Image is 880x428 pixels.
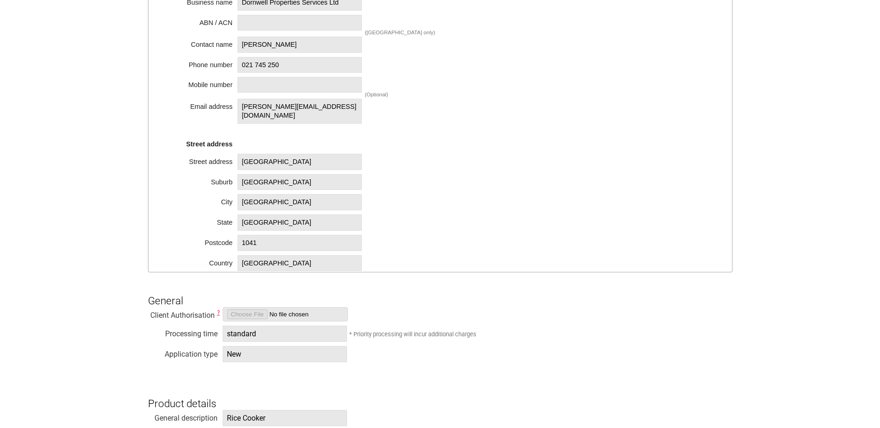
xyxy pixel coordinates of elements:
[238,194,362,210] span: [GEOGRAPHIC_DATA]
[365,30,435,35] div: ([GEOGRAPHIC_DATA] only)
[223,410,347,426] span: Rice Cooker
[163,155,232,164] div: Street address
[148,382,732,409] h3: Product details
[238,99,362,123] span: [PERSON_NAME][EMAIL_ADDRESS][DOMAIN_NAME]
[163,195,232,205] div: City
[238,214,362,231] span: [GEOGRAPHIC_DATA]
[163,216,232,225] div: State
[223,326,347,342] span: standard
[163,38,232,47] div: Contact name
[148,327,218,336] div: Processing time
[349,331,476,338] small: * Priority processing will incur additional charges
[238,154,362,170] span: [GEOGRAPHIC_DATA]
[148,347,218,357] div: Application type
[163,236,232,245] div: Postcode
[163,58,232,68] div: Phone number
[148,411,218,421] div: General description
[365,92,388,97] div: (Optional)
[238,235,362,251] span: 1041
[148,279,732,307] h3: General
[238,57,362,73] span: 021 745 250
[148,308,218,318] div: Client Authorisation
[186,140,232,148] strong: Street address
[238,37,362,53] span: [PERSON_NAME]
[238,174,362,190] span: [GEOGRAPHIC_DATA]
[163,16,232,25] div: ABN / ACN
[163,78,232,88] div: Mobile number
[238,255,362,271] span: [GEOGRAPHIC_DATA]
[163,100,232,109] div: Email address
[163,257,232,266] div: Country
[163,176,232,185] div: Suburb
[217,309,220,316] span: Consultants must upload a copy of the Letter of Authorisation and Terms, Conditions and Obligatio...
[223,346,347,362] span: New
